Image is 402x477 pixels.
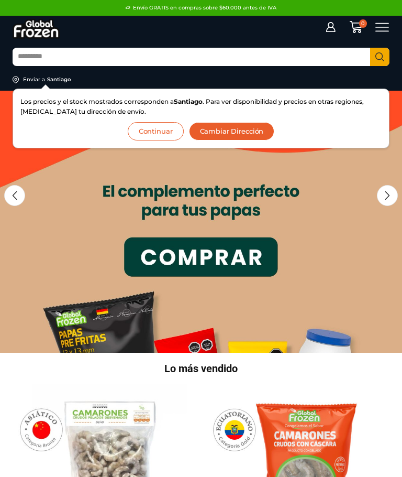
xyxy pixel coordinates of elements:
a: 0 [344,20,367,34]
strong: Santiago [174,97,203,105]
button: Search button [370,48,389,66]
div: Santiago [47,76,71,83]
button: Continuar [128,122,184,140]
div: Enviar a [23,76,45,83]
button: Cambiar Dirección [189,122,275,140]
span: 0 [359,19,367,28]
img: address-field-icon.svg [13,76,23,83]
p: Los precios y el stock mostrados corresponden a . Para ver disponibilidad y precios en otras regi... [20,96,382,116]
